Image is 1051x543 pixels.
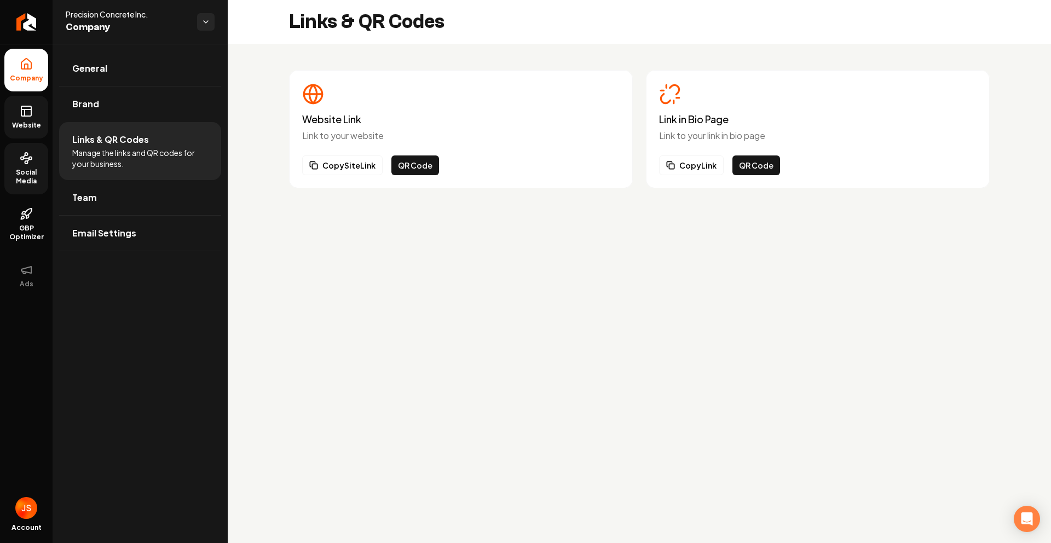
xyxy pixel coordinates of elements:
a: Email Settings [59,216,221,251]
div: Open Intercom Messenger [1014,506,1040,532]
a: Social Media [4,143,48,194]
span: Links & QR Codes [72,133,149,146]
a: Brand [59,86,221,122]
span: General [72,62,107,75]
span: Company [66,20,188,35]
span: Website [8,121,45,130]
h2: Links & QR Codes [289,11,444,33]
span: Account [11,523,42,532]
span: Team [72,191,97,204]
button: CopyLink [659,155,724,175]
a: Website [4,96,48,138]
img: James Shamoun [15,497,37,519]
button: CopySiteLink [302,155,383,175]
button: QR Code [732,155,780,175]
p: Link to your link in bio page [659,129,977,142]
span: Company [5,74,48,83]
a: Team [59,180,221,215]
span: Brand [72,97,99,111]
span: Ads [15,280,38,288]
button: QR Code [391,155,439,175]
h3: Link in Bio Page [659,114,977,125]
a: General [59,51,221,86]
span: Email Settings [72,227,136,240]
span: Social Media [4,168,48,186]
button: Open user button [15,497,37,519]
span: Precision Concrete Inc. [66,9,188,20]
h3: Website Link [302,114,620,125]
a: GBP Optimizer [4,199,48,250]
button: Ads [4,255,48,297]
p: Link to your website [302,129,620,142]
span: GBP Optimizer [4,224,48,241]
img: Rebolt Logo [16,13,37,31]
span: Manage the links and QR codes for your business. [72,147,208,169]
